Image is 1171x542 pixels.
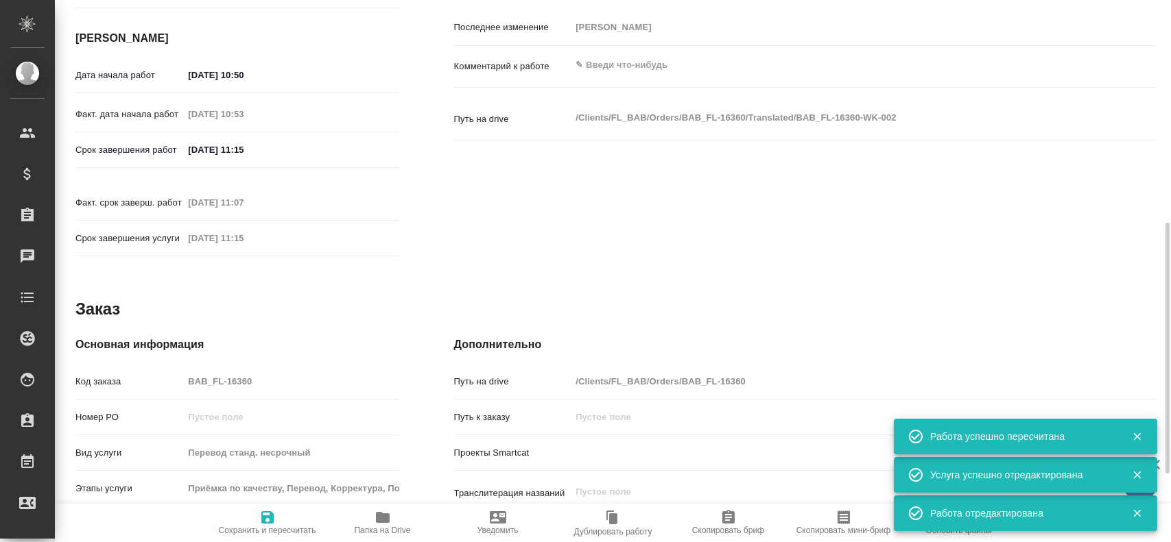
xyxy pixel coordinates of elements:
textarea: /Clients/FL_BAB/Orders/BAB_FL-16360/Translated/BAB_FL-16360-WK-002 [571,106,1097,130]
input: ✎ Введи что-нибудь [183,65,303,85]
input: Пустое поле [571,17,1097,37]
button: Сохранить и пересчитать [210,504,325,542]
button: Папка на Drive [325,504,440,542]
span: Скопировать мини-бриф [796,526,890,535]
p: Факт. срок заверш. работ [75,196,183,210]
div: Услуга успешно отредактирована [930,468,1111,482]
p: Номер РО [75,410,183,424]
h2: Заказ [75,298,120,320]
button: Закрыть [1123,430,1151,443]
span: Папка на Drive [355,526,411,535]
p: Проекты Smartcat [454,446,571,460]
input: Пустое поле [183,371,399,391]
button: Дублировать работу [556,504,671,542]
input: Пустое поле [183,407,399,427]
p: Последнее изменение [454,21,571,34]
h4: [PERSON_NAME] [75,30,399,47]
button: Уведомить [440,504,556,542]
p: Срок завершения услуги [75,232,183,245]
p: Путь к заказу [454,410,571,424]
p: Срок завершения работ [75,143,183,157]
button: Скопировать бриф [671,504,786,542]
p: Этапы услуги [75,482,183,495]
input: Пустое поле [183,228,303,248]
p: Код заказа [75,375,183,389]
input: Пустое поле [571,371,1097,391]
p: Комментарий к работе [454,60,571,73]
input: Пустое поле [183,104,303,124]
p: Путь на drive [454,375,571,389]
input: Пустое поле [571,407,1097,427]
span: Дублировать работу [574,527,652,537]
p: Транслитерация названий [454,486,571,500]
input: Пустое поле [183,193,303,212]
span: Сохранить и пересчитать [219,526,316,535]
span: Скопировать бриф [692,526,764,535]
h4: Дополнительно [454,336,1156,353]
p: Факт. дата начала работ [75,108,183,121]
span: Уведомить [477,526,519,535]
div: Работа успешно пересчитана [930,430,1111,443]
p: Дата начала работ [75,69,183,82]
p: Путь на drive [454,112,571,126]
button: Закрыть [1123,507,1151,519]
input: Пустое поле [183,478,399,498]
input: Пустое поле [183,443,399,463]
input: ✎ Введи что-нибудь [183,140,303,160]
p: Вид услуги [75,446,183,460]
div: Работа отредактирована [930,506,1111,520]
h4: Основная информация [75,336,399,353]
button: Скопировать мини-бриф [786,504,901,542]
button: Закрыть [1123,469,1151,481]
